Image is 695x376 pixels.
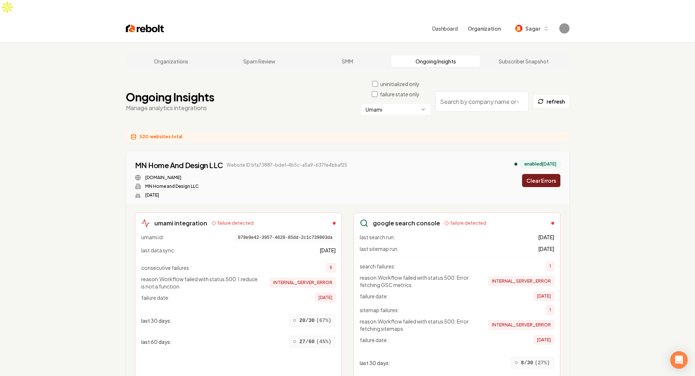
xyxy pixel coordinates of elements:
[538,233,554,241] span: [DATE]
[316,317,331,324] span: ( 67 %)
[154,219,207,228] h3: umami integration
[525,25,540,32] span: Sagar
[215,55,304,67] a: Spam Review
[135,160,223,170] a: MN Home And Design LLC
[141,317,172,324] span: last 30 days :
[320,247,336,254] span: [DATE]
[546,305,554,315] span: 1
[141,294,170,301] span: failure date:
[141,233,164,242] span: umami id:
[432,25,458,32] a: Dashboard
[360,306,399,314] span: sitemap failures:
[126,90,215,104] h1: Ongoing Insights
[559,23,569,34] img: Sagar Soni
[551,222,554,225] div: failed
[145,175,181,181] a: [DOMAIN_NAME]
[217,220,254,226] span: failure detected
[489,276,554,286] span: INTERNAL_SERVER_ERROR
[360,359,390,367] span: last 30 days :
[326,263,336,272] span: 5
[559,23,569,34] button: Open user button
[141,264,190,271] span: consecutive failures:
[333,222,336,225] div: failed
[520,160,560,168] div: enabled [DATE]
[522,174,560,187] button: Clear Errors
[315,293,336,302] span: [DATE]
[360,336,388,344] span: failure date:
[480,55,568,67] a: Subscriber Snapshot
[139,134,148,140] span: 520
[510,357,554,369] div: 8/30
[546,261,554,271] span: 1
[293,337,297,346] span: ○
[235,233,335,242] span: 878e9e42-3957-4628-85dd-2c1c739803da
[360,263,395,270] span: search failures:
[380,90,420,98] label: failure state only
[373,219,440,228] h3: google search console
[227,162,347,168] span: Website ID: bfa73887-bdef-4b5c-a5a9-637fe4bbaf25
[141,275,258,290] span: reason: Workflow failed with status 500: l.reduce is not a function
[463,22,505,35] button: Organization
[135,175,347,181] div: Website
[435,91,529,112] input: Search by company name or website ID
[360,233,395,241] span: last search run:
[514,358,518,367] span: ○
[126,23,164,34] img: Rebolt Logo
[533,95,569,108] button: refresh
[316,338,331,345] span: ( 45 %)
[141,338,172,345] span: last 60 days :
[150,134,182,140] span: websites total
[538,245,554,252] span: [DATE]
[534,335,554,345] span: [DATE]
[360,245,399,252] span: last sitemap run:
[670,351,688,369] div: Open Intercom Messenger
[360,318,476,332] span: reason: Workflow failed with status 500: Error fetching sitemaps
[380,80,420,88] label: uninitialized only
[534,359,550,367] span: ( 27 %)
[514,163,517,166] div: analytics enabled
[289,314,336,327] div: 20/30
[360,292,388,300] span: failure date:
[534,291,554,301] span: [DATE]
[360,274,476,288] span: reason: Workflow failed with status 500: Error fetching GSC metrics
[391,55,480,67] a: Ongoing Insights
[515,25,522,32] img: Sagar
[270,278,336,287] span: INTERNAL_SERVER_ERROR
[489,320,554,330] span: INTERNAL_SERVER_ERROR
[450,220,486,226] span: failure detected
[289,336,336,348] div: 27/60
[126,104,215,112] p: Manage analytics integrations
[141,247,175,254] span: last data sync:
[127,55,216,67] a: Organizations
[304,55,392,67] a: SMM
[293,316,297,325] span: ○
